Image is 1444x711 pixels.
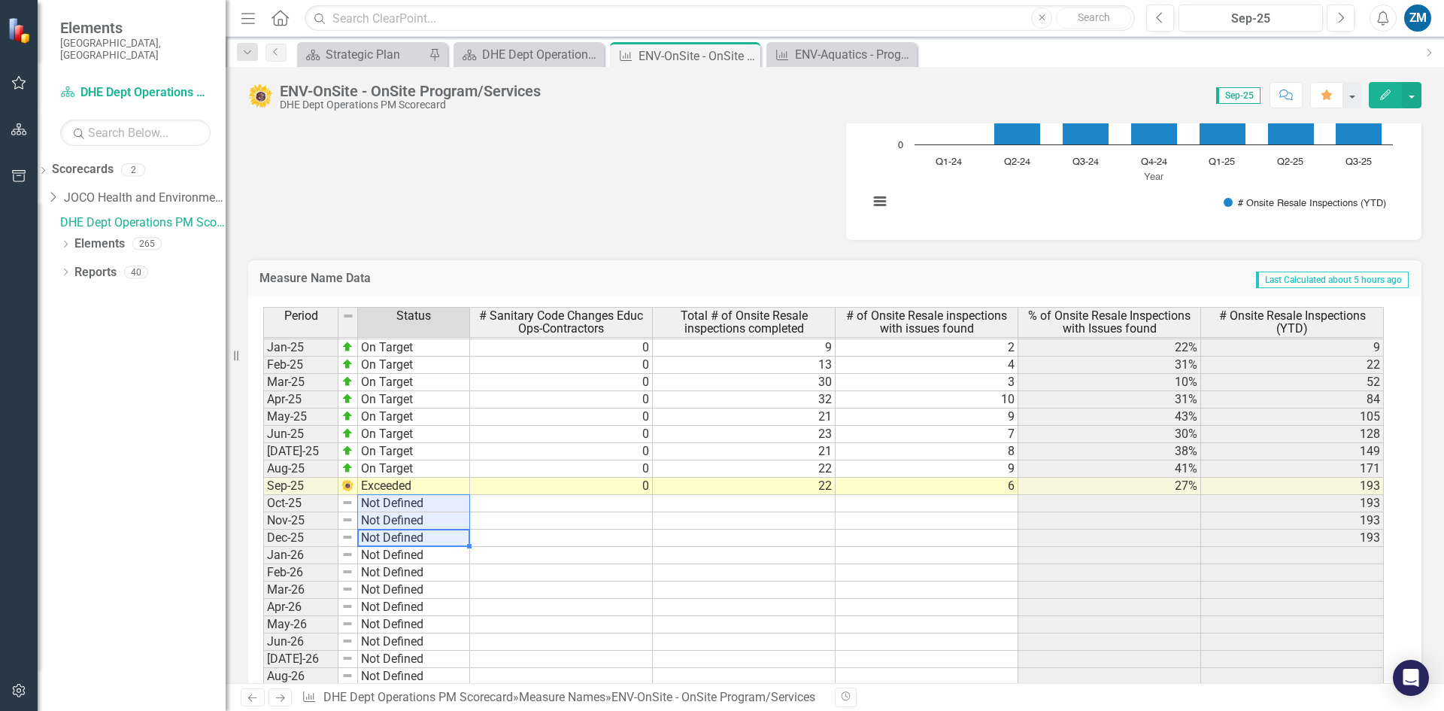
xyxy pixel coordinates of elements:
[341,652,353,664] img: 8DAGhfEEPCf229AAAAAElFTkSuQmCC
[341,548,353,561] img: 8DAGhfEEPCf229AAAAAElFTkSuQmCC
[341,375,353,387] img: zOikAAAAAElFTkSuQmCC
[342,310,354,322] img: 8DAGhfEEPCf229AAAAAElFTkSuQmCC
[64,190,226,207] a: JOCO Health and Environment
[1056,8,1131,29] button: Search
[358,512,470,530] td: Not Defined
[1018,391,1201,409] td: 31%
[470,478,653,495] td: 0
[358,391,470,409] td: On Target
[656,309,832,336] span: Total # of Onsite Resale inspections completed
[1201,357,1384,374] td: 22
[1224,197,1386,208] button: Show # Onsite Resale Inspections (YTD)
[358,651,470,668] td: Not Defined
[263,478,338,495] td: Sep-25
[936,157,962,167] text: Q1-24
[653,339,836,357] td: 9
[305,5,1135,32] input: Search ClearPoint...
[341,514,353,526] img: 8DAGhfEEPCf229AAAAAElFTkSuQmCC
[341,341,353,353] img: zOikAAAAAElFTkSuQmCC
[1201,409,1384,426] td: 105
[1018,409,1201,426] td: 43%
[358,478,470,495] td: Exceeded
[263,409,338,426] td: May-25
[341,393,353,405] img: zOikAAAAAElFTkSuQmCC
[358,530,470,547] td: Not Defined
[1277,157,1303,167] text: Q2-25
[280,99,541,111] div: DHE Dept Operations PM Scorecard
[358,443,470,460] td: On Target
[836,426,1018,443] td: 7
[653,460,836,478] td: 22
[1201,443,1384,460] td: 149
[470,374,653,391] td: 0
[611,690,815,704] div: ENV-OnSite - OnSite Program/Services
[1184,10,1318,28] div: Sep-25
[52,161,114,178] a: Scorecards
[869,191,890,212] button: View chart menu, Onsite Resale Inspections (YTD)
[639,47,757,65] div: ENV-OnSite - OnSite Program/Services
[341,635,353,647] img: 8DAGhfEEPCf229AAAAAElFTkSuQmCC
[341,462,353,474] img: zOikAAAAAElFTkSuQmCC
[341,670,353,682] img: 8DAGhfEEPCf229AAAAAElFTkSuQmCC
[263,530,338,547] td: Dec-25
[358,634,470,651] td: Not Defined
[358,409,470,426] td: On Target
[1004,157,1030,167] text: Q2-24
[341,427,353,439] img: zOikAAAAAElFTkSuQmCC
[263,357,338,374] td: Feb-25
[994,121,1041,145] path: Q2-24, 40. # Onsite Resale Inspections (YTD).
[263,460,338,478] td: Aug-25
[1201,374,1384,391] td: 52
[1201,426,1384,443] td: 128
[259,272,742,285] h3: Measure Name Data
[836,374,1018,391] td: 3
[795,45,913,64] div: ENV-Aquatics - Program and Services
[263,512,338,530] td: Nov-25
[1018,478,1201,495] td: 27%
[263,443,338,460] td: [DATE]-25
[263,564,338,582] td: Feb-26
[836,357,1018,374] td: 4
[358,374,470,391] td: On Target
[301,45,425,64] a: Strategic Plan
[1201,530,1384,547] td: 193
[358,357,470,374] td: On Target
[263,582,338,599] td: Mar-26
[284,309,318,323] span: Period
[770,45,913,64] a: ENV-Aquatics - Program and Services
[653,409,836,426] td: 21
[653,391,836,409] td: 32
[1078,11,1110,23] span: Search
[358,426,470,443] td: On Target
[124,266,148,278] div: 40
[470,460,653,478] td: 0
[836,391,1018,409] td: 10
[358,564,470,582] td: Not Defined
[653,443,836,460] td: 21
[60,37,211,62] small: [GEOGRAPHIC_DATA], [GEOGRAPHIC_DATA]
[1201,339,1384,357] td: 9
[121,163,145,176] div: 2
[1018,374,1201,391] td: 10%
[1072,157,1099,167] text: Q3-24
[470,443,653,460] td: 0
[323,690,513,704] a: DHE Dept Operations PM Scorecard
[1201,391,1384,409] td: 84
[358,339,470,357] td: On Target
[358,582,470,599] td: Not Defined
[263,339,338,357] td: Jan-25
[653,478,836,495] td: 22
[836,339,1018,357] td: 2
[1201,460,1384,478] td: 171
[1018,460,1201,478] td: 41%
[263,391,338,409] td: Apr-25
[1021,309,1197,336] span: % of Onsite Resale Inspections with Issues found
[470,357,653,374] td: 0
[60,214,226,232] a: DHE Dept Operations PM Scorecard
[1201,512,1384,530] td: 193
[653,374,836,391] td: 30
[341,410,353,422] img: zOikAAAAAElFTkSuQmCC
[1179,5,1323,32] button: Sep-25
[836,409,1018,426] td: 9
[470,409,653,426] td: 0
